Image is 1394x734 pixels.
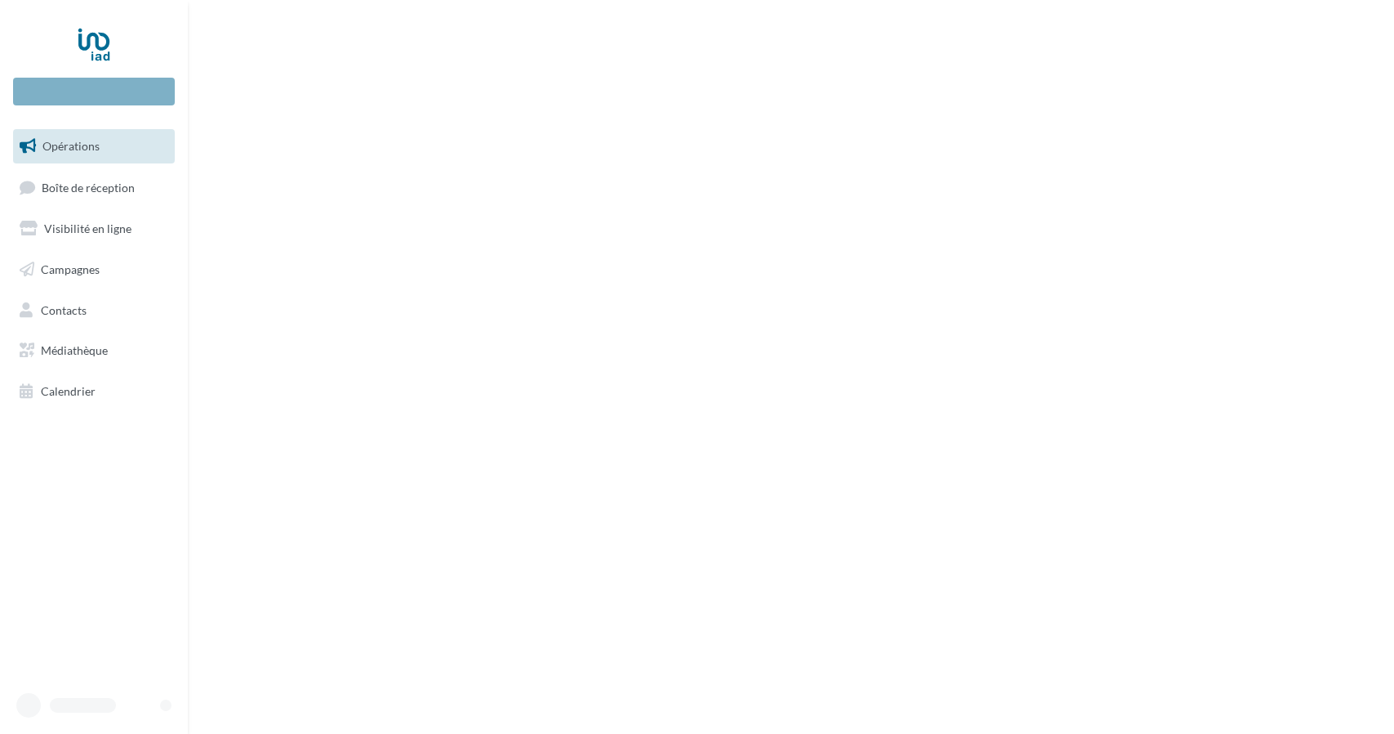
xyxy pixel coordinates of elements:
[41,302,87,316] span: Contacts
[10,374,178,409] a: Calendrier
[10,333,178,368] a: Médiathèque
[10,212,178,246] a: Visibilité en ligne
[10,293,178,328] a: Contacts
[42,139,100,153] span: Opérations
[41,384,96,398] span: Calendrier
[10,170,178,205] a: Boîte de réception
[10,253,178,287] a: Campagnes
[13,78,175,105] div: Nouvelle campagne
[42,180,135,194] span: Boîte de réception
[10,129,178,163] a: Opérations
[41,262,100,276] span: Campagnes
[44,222,131,235] span: Visibilité en ligne
[41,343,108,357] span: Médiathèque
